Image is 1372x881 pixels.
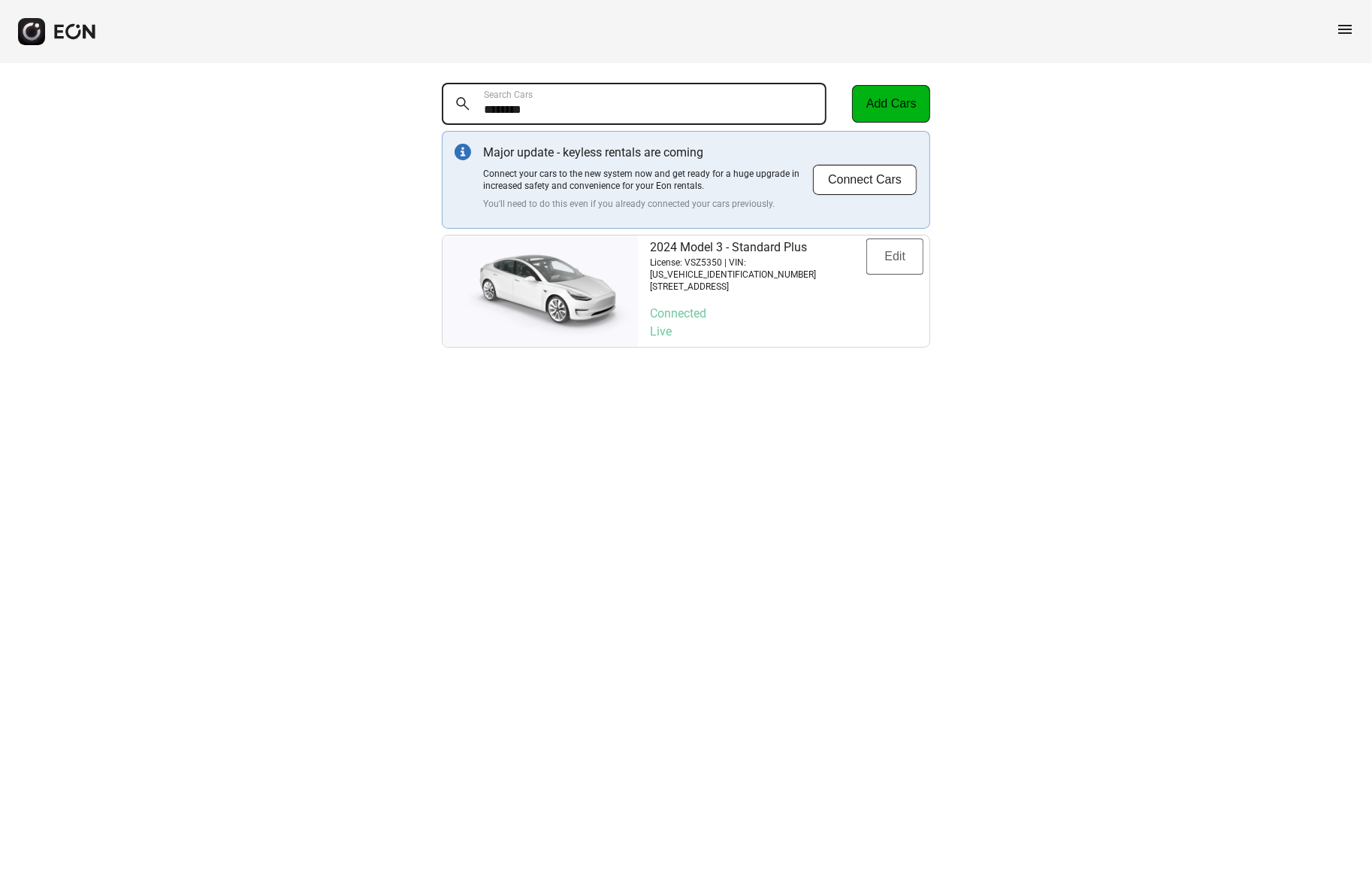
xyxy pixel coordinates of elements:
[650,281,866,293] p: [STREET_ADDRESS]
[650,257,866,281] p: License: VSZ5350 | VIN: [US_VEHICLE_IDENTIFICATION_NUMBER]
[852,85,930,123] button: Add Cars
[866,238,923,275] button: Edit
[483,144,812,162] p: Major update - keyless rentals are coming
[483,198,812,210] p: You'll need to do this even if you already connected your cars previously.
[443,242,638,340] img: car
[484,89,533,101] label: Search Cars
[650,238,866,257] p: 2024 Model 3 - Standard Plus
[455,144,471,160] img: info
[812,164,917,196] button: Connect Cars
[650,323,923,341] p: Live
[1336,20,1354,38] span: menu
[483,168,812,192] p: Connect your cars to the new system now and get ready for a huge upgrade in increased safety and ...
[650,305,923,323] p: Connected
